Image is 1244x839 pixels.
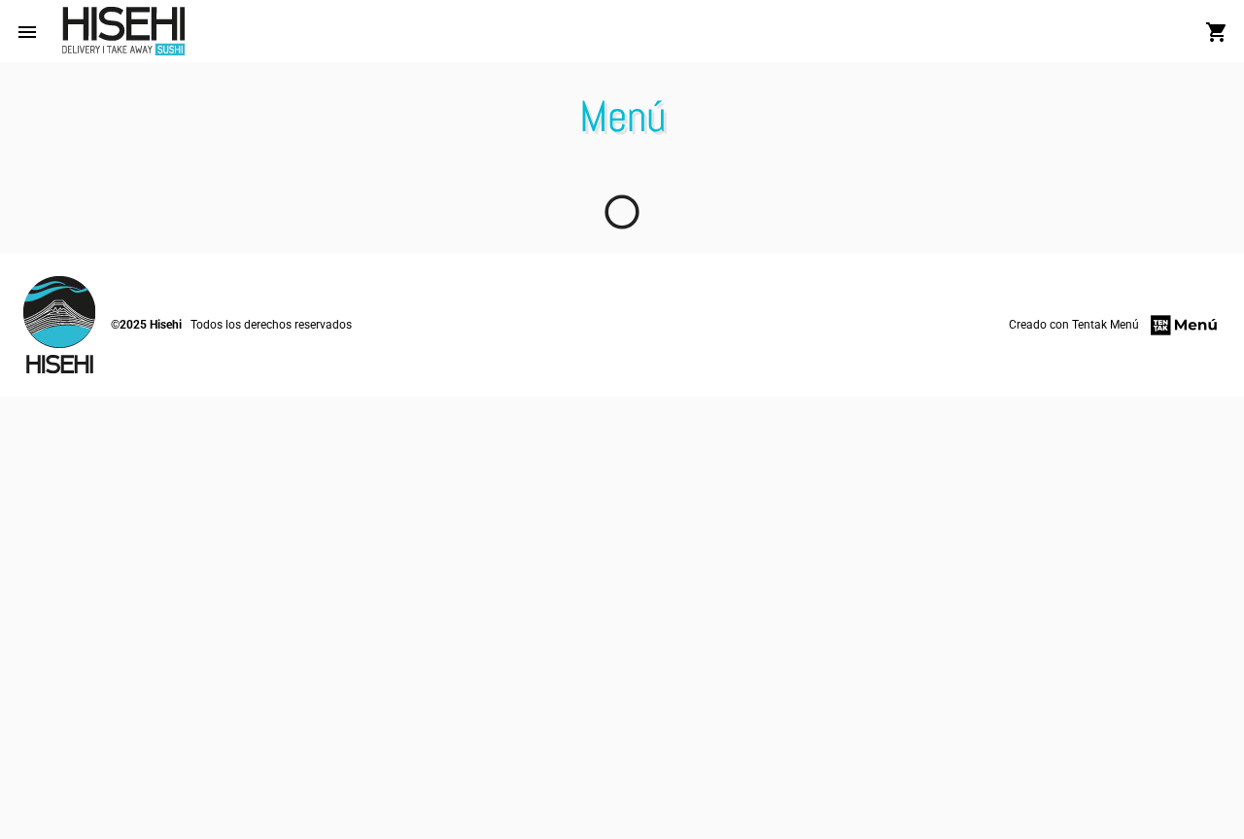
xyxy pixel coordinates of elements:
[1009,312,1221,338] a: Creado con Tentak Menú
[1205,20,1228,44] mat-icon: shopping_cart
[111,315,182,334] span: ©2025 Hisehi
[1009,315,1139,334] span: Creado con Tentak Menú
[190,315,352,334] span: Todos los derechos reservados
[1148,312,1221,338] img: menu-firm.png
[16,20,39,44] mat-icon: menu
